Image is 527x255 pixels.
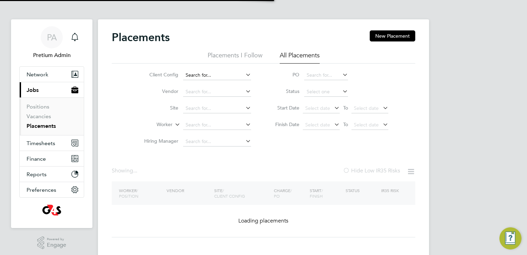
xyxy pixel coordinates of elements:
[268,105,299,111] label: Start Date
[139,72,178,78] label: Client Config
[370,30,415,41] button: New Placement
[27,123,56,129] a: Placements
[280,51,320,64] li: All Placements
[20,82,84,97] button: Jobs
[19,51,84,59] span: Pretium Admin
[20,167,84,182] button: Reports
[133,167,137,174] span: ...
[208,51,262,64] li: Placements I Follow
[354,105,379,111] span: Select date
[20,135,84,151] button: Timesheets
[20,182,84,197] button: Preferences
[305,122,330,128] span: Select date
[112,167,139,174] div: Showing
[47,236,66,242] span: Powered by
[47,33,57,42] span: PA
[19,205,84,216] a: Go to home page
[268,72,299,78] label: PO
[183,120,251,130] input: Search for...
[268,121,299,127] label: Finish Date
[183,104,251,113] input: Search for...
[47,242,66,248] span: Engage
[20,151,84,166] button: Finance
[37,236,67,249] a: Powered byEngage
[27,71,48,78] span: Network
[27,171,47,178] span: Reports
[20,67,84,82] button: Network
[139,88,178,94] label: Vendor
[112,30,170,44] h2: Placements
[27,103,49,110] a: Positions
[304,87,348,97] input: Select one
[139,105,178,111] label: Site
[11,19,92,228] nav: Main navigation
[27,113,51,120] a: Vacancies
[20,97,84,135] div: Jobs
[19,26,84,59] a: PAPretium Admin
[183,70,251,80] input: Search for...
[341,120,350,129] span: To
[27,155,46,162] span: Finance
[133,121,172,128] label: Worker
[354,122,379,128] span: Select date
[27,140,55,147] span: Timesheets
[343,167,400,174] label: Hide Low IR35 Risks
[341,103,350,112] span: To
[304,70,348,80] input: Search for...
[27,187,56,193] span: Preferences
[183,87,251,97] input: Search for...
[27,87,39,93] span: Jobs
[183,137,251,147] input: Search for...
[305,105,330,111] span: Select date
[139,138,178,144] label: Hiring Manager
[499,227,521,249] button: Engage Resource Center
[268,88,299,94] label: Status
[42,205,61,216] img: g4s6-logo-retina.png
